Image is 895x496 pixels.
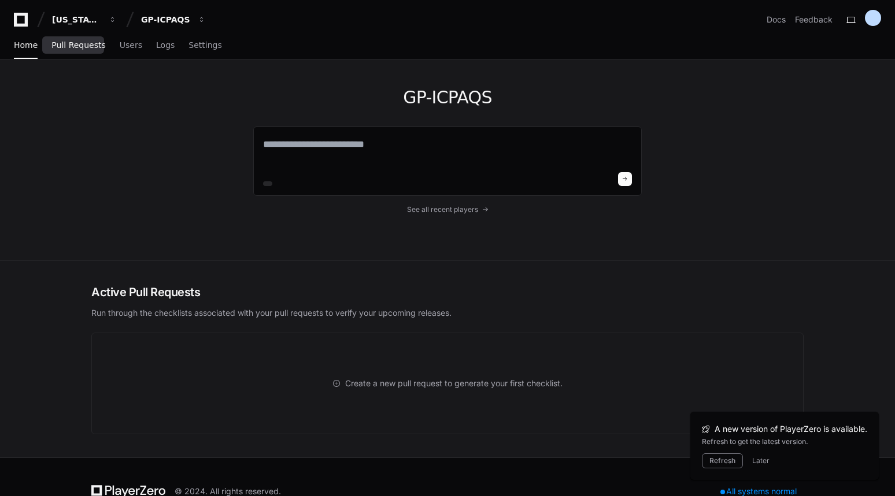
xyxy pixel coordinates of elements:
[51,42,105,49] span: Pull Requests
[14,42,38,49] span: Home
[253,205,642,214] a: See all recent players
[156,42,175,49] span: Logs
[47,9,121,30] button: [US_STATE] Pacific
[407,205,478,214] span: See all recent players
[702,453,743,468] button: Refresh
[188,32,221,59] a: Settings
[91,284,804,300] h2: Active Pull Requests
[120,42,142,49] span: Users
[91,307,804,319] p: Run through the checklists associated with your pull requests to verify your upcoming releases.
[14,32,38,59] a: Home
[795,14,833,25] button: Feedback
[136,9,210,30] button: GP-ICPAQS
[767,14,786,25] a: Docs
[120,32,142,59] a: Users
[345,378,563,389] span: Create a new pull request to generate your first checklist.
[51,32,105,59] a: Pull Requests
[715,423,867,435] span: A new version of PlayerZero is available.
[141,14,191,25] div: GP-ICPAQS
[253,87,642,108] h1: GP-ICPAQS
[188,42,221,49] span: Settings
[52,14,102,25] div: [US_STATE] Pacific
[156,32,175,59] a: Logs
[752,456,770,465] button: Later
[702,437,867,446] div: Refresh to get the latest version.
